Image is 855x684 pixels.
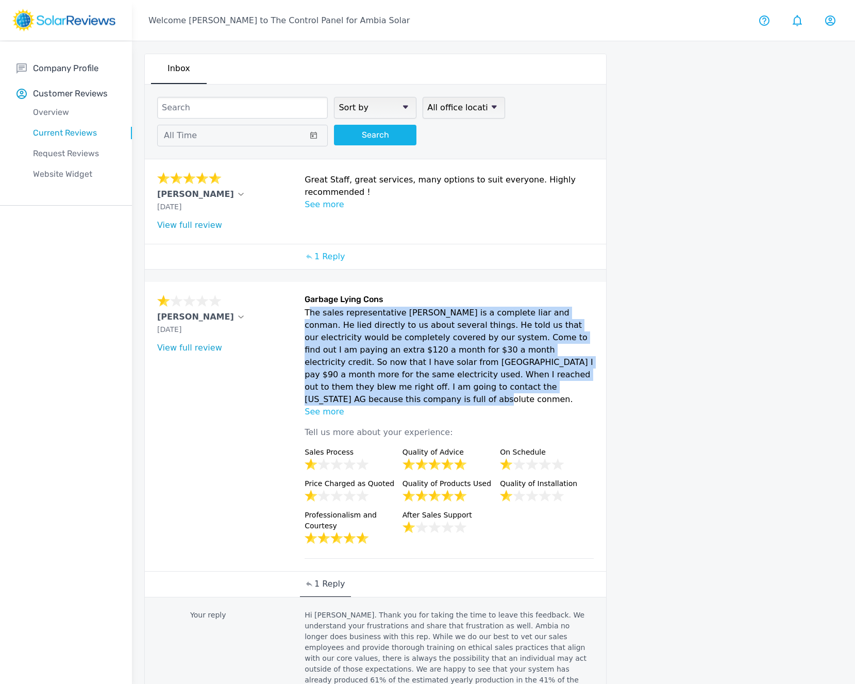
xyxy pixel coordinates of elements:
p: Current Reviews [16,127,132,139]
button: All Time [157,125,328,146]
p: Customer Reviews [33,87,108,100]
a: View full review [157,220,222,230]
p: See more [305,406,593,418]
p: Tell us more about your experience: [305,418,593,447]
p: Welcome [PERSON_NAME] to The Control Panel for Ambia Solar [148,14,410,27]
p: Price Charged as Quoted [305,478,398,489]
span: [DATE] [157,325,181,333]
a: View full review [157,343,222,353]
p: [PERSON_NAME] [157,188,234,201]
p: [PERSON_NAME] [157,311,234,323]
p: See more [305,198,593,211]
p: Professionalism and Courtesy [305,510,398,531]
a: Request Reviews [16,143,132,164]
p: Request Reviews [16,147,132,160]
p: Company Profile [33,62,98,75]
p: 1 Reply [314,251,345,263]
p: 1 Reply [314,578,345,590]
button: Search [334,125,416,145]
p: The sales representative [PERSON_NAME] is a complete liar and conman. He lied directly to us abou... [305,307,593,406]
p: Overview [16,106,132,119]
a: Current Reviews [16,123,132,143]
p: Website Widget [16,168,132,180]
p: On Schedule [500,447,593,458]
a: Website Widget [16,164,132,185]
p: Sales Process [305,447,398,458]
span: [DATE] [157,203,181,211]
p: Quality of Advice [403,447,496,458]
p: Quality of Installation [500,478,593,489]
h6: Garbage Lying Cons [305,294,593,307]
p: Inbox [167,62,190,75]
input: Search [157,97,328,119]
p: Your reply [157,610,298,621]
p: Quality of Products Used [403,478,496,489]
a: Overview [16,102,132,123]
span: All Time [164,130,197,140]
p: Great Staff, great services, many options to suit everyone. Highly recommended ! [305,174,593,198]
p: After Sales Support [403,510,496,521]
